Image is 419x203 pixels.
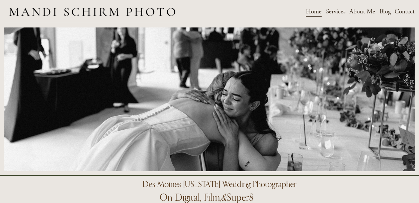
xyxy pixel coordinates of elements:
h1: On Digital, Film, Super8 [160,192,254,202]
a: Blog [380,6,391,17]
a: Home [306,6,322,17]
h1: Des Moines [US_STATE] Wedding Photographer [142,180,297,188]
img: Des Moines Wedding Photographer - Mandi Schirm Photo [4,0,180,23]
a: About Me [349,6,375,17]
span: Services [326,7,345,17]
a: folder dropdown [326,6,345,17]
img: K&D-269.jpg [4,27,415,171]
a: Contact [395,6,415,17]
